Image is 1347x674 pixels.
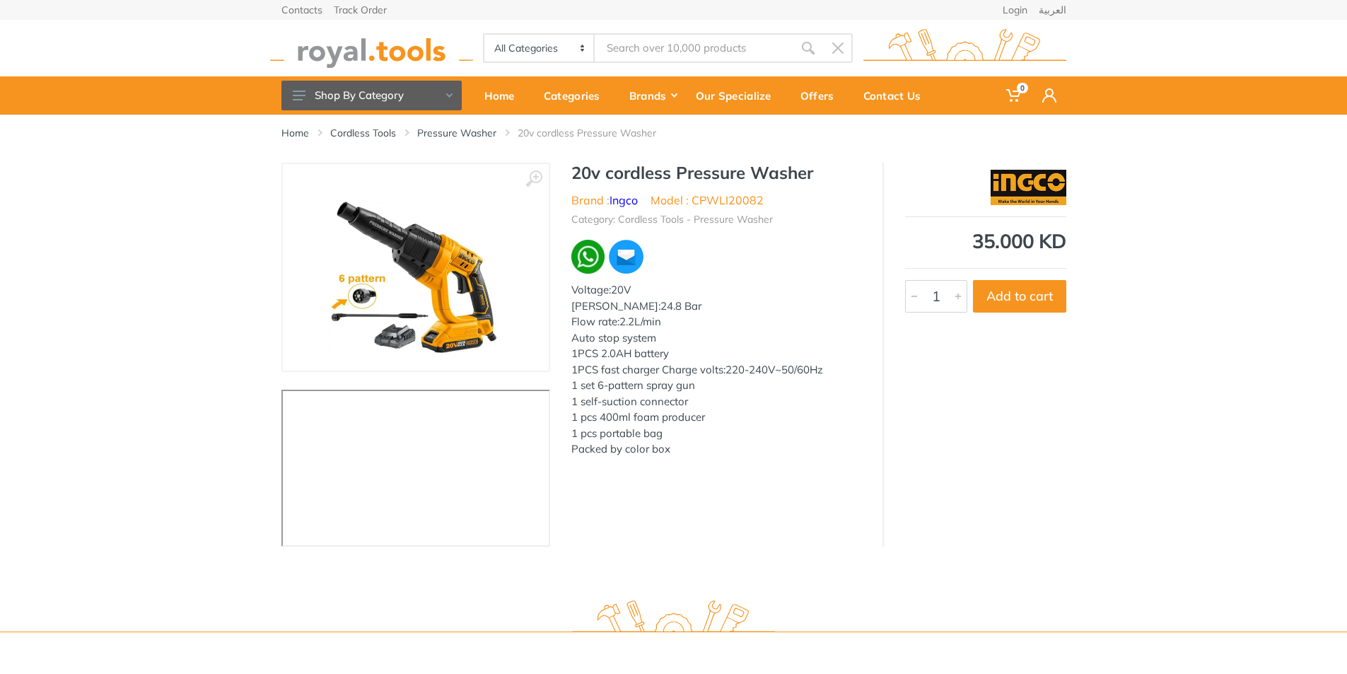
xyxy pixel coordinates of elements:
[334,5,387,15] a: Track Order
[791,76,853,115] a: Offers
[973,280,1066,313] button: Add to cart
[571,240,605,274] img: wa.webp
[991,170,1066,205] img: Ingco
[651,192,764,209] li: Model : CPWLI20082
[607,238,644,275] img: ma.webp
[484,35,595,62] select: Category
[1039,5,1066,15] a: العربية
[595,33,793,63] input: Site search
[686,81,791,110] div: Our Specialize
[474,81,534,110] div: Home
[905,231,1066,251] div: 35.000 KD
[281,81,462,110] button: Shop By Category
[1017,83,1028,93] span: 0
[518,126,677,140] li: 20v cordless Pressure Washer
[571,163,861,183] h1: 20v cordless Pressure Washer
[853,76,940,115] a: Contact Us
[572,600,775,639] img: royal.tools Logo
[270,29,473,68] img: royal.tools Logo
[534,76,619,115] a: Categories
[853,81,940,110] div: Contact Us
[330,126,396,140] a: Cordless Tools
[474,76,534,115] a: Home
[686,76,791,115] a: Our Specialize
[281,126,309,140] a: Home
[281,126,1066,140] nav: breadcrumb
[571,212,773,227] li: Category: Cordless Tools - Pressure Washer
[610,193,638,207] a: Ingco
[791,81,853,110] div: Offers
[534,81,619,110] div: Categories
[281,5,322,15] a: Contacts
[571,282,861,458] div: Voltage:20V [PERSON_NAME]:24.8 Bar Flow rate:2.2L/min Auto stop system 1PCS 2.0AH battery 1PCS fa...
[619,81,686,110] div: Brands
[327,178,505,356] img: Royal Tools - 20v cordless Pressure Washer
[1003,5,1027,15] a: Login
[863,29,1066,68] img: royal.tools Logo
[996,76,1032,115] a: 0
[571,192,638,209] li: Brand :
[417,126,496,140] a: Pressure Washer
